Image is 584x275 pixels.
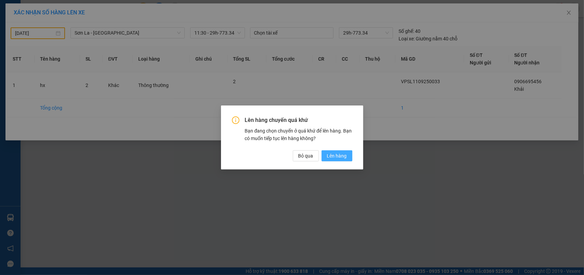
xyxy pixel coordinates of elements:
span: Lên hàng [327,152,347,160]
span: Lên hàng chuyến quá khứ [245,116,352,124]
div: Bạn đang chọn chuyến ở quá khứ để lên hàng. Bạn có muốn tiếp tục lên hàng không? [245,127,352,142]
button: Lên hàng [322,150,352,161]
span: Bỏ qua [298,152,313,160]
button: Bỏ qua [293,150,319,161]
span: info-circle [232,116,239,124]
